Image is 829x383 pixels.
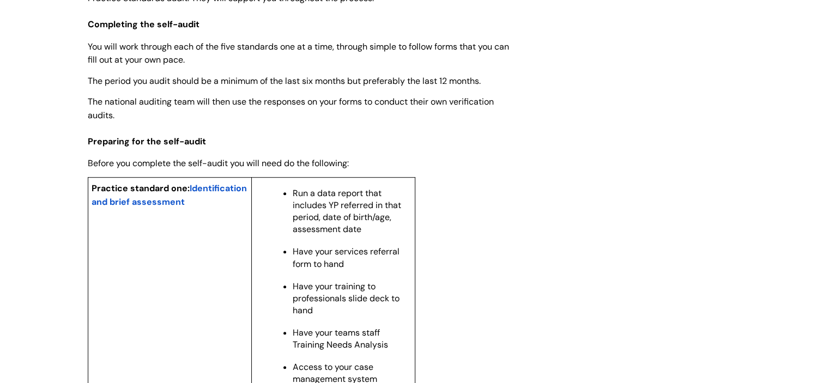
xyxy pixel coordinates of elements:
span: The national auditing team will then use the responses on your forms to conduct their own verific... [88,96,494,121]
span: You will work through each of the five standards one at a time, through simple to follow forms th... [88,41,509,66]
span: Have your services referral form to hand [293,246,400,269]
span: Practice standard one: [92,183,190,194]
span: Have your training to professionals slide deck to hand [293,281,400,316]
a: Identification and brief assessment [92,181,247,208]
span: Completing the self-audit [88,19,199,30]
span: Have your teams staff Training Needs Analysis [293,327,388,350]
span: The period you audit should be a minimum of the last six months but preferably the last 12 months. [88,75,481,87]
span: Before you complete the self-audit you will need do the following: [88,157,349,169]
span: Preparing for the self-audit [88,136,206,147]
span: Run a data report that includes YP referred in that period, date of birth/age, assessment date [293,187,401,235]
span: Identification and brief assessment [92,183,247,208]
